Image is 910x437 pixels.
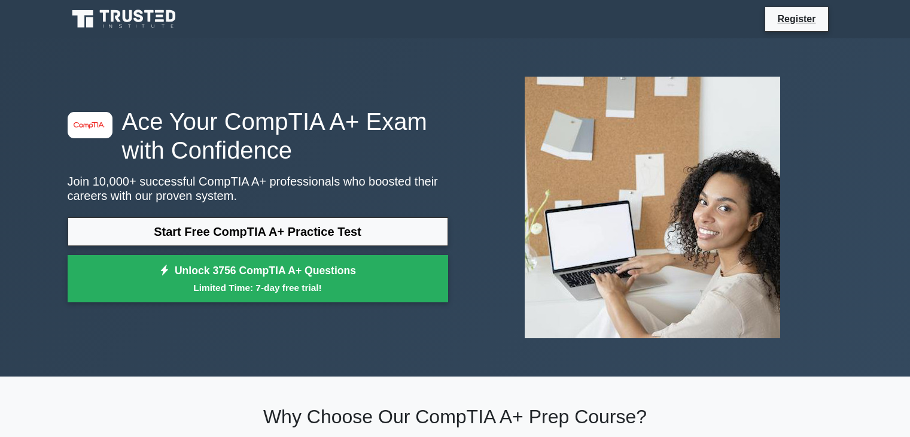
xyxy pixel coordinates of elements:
a: Register [770,11,823,26]
a: Start Free CompTIA A+ Practice Test [68,217,448,246]
a: Unlock 3756 CompTIA A+ QuestionsLimited Time: 7-day free trial! [68,255,448,303]
h2: Why Choose Our CompTIA A+ Prep Course? [68,405,843,428]
small: Limited Time: 7-day free trial! [83,281,433,295]
p: Join 10,000+ successful CompTIA A+ professionals who boosted their careers with our proven system. [68,174,448,203]
h1: Ace Your CompTIA A+ Exam with Confidence [68,107,448,165]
